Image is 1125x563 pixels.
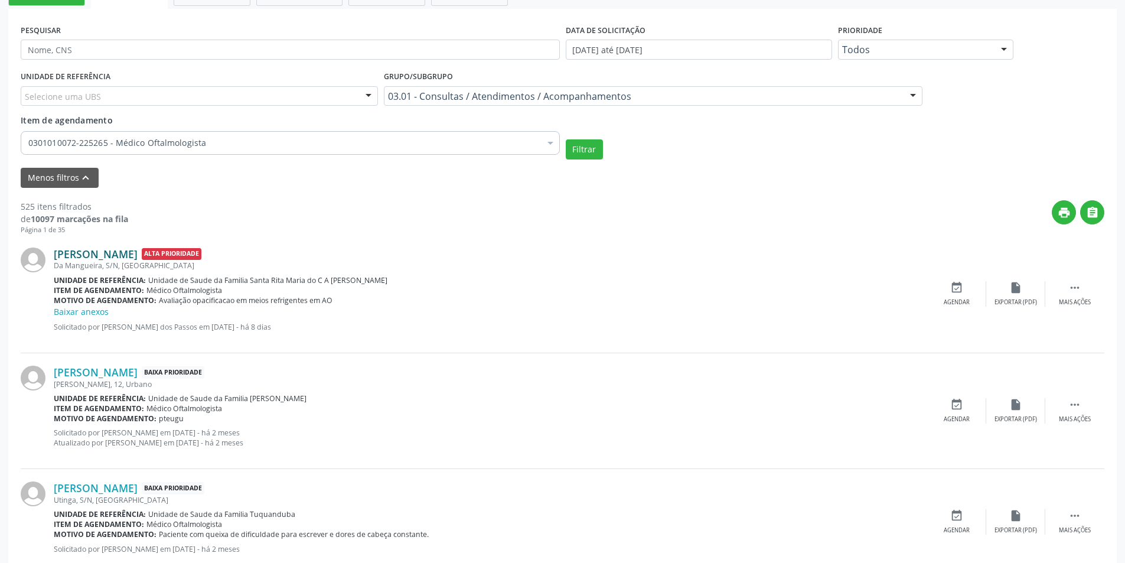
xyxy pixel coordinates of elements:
[54,481,138,494] a: [PERSON_NAME]
[944,415,970,424] div: Agendar
[944,526,970,535] div: Agendar
[142,248,201,261] span: Alta Prioridade
[54,322,927,332] p: Solicitado por [PERSON_NAME] dos Passos em [DATE] - há 8 dias
[21,68,110,86] label: UNIDADE DE REFERÊNCIA
[146,403,222,414] span: Médico Oftalmologista
[1059,415,1091,424] div: Mais ações
[1059,526,1091,535] div: Mais ações
[21,213,128,225] div: de
[21,168,99,188] button: Menos filtroskeyboard_arrow_up
[950,398,963,411] i: event_available
[950,281,963,294] i: event_available
[21,115,113,126] span: Item de agendamento
[148,393,306,403] span: Unidade de Saude da Familia [PERSON_NAME]
[54,261,927,271] div: Da Mangueira, S/N, [GEOGRAPHIC_DATA]
[566,40,832,60] input: Selecione um intervalo
[21,21,61,40] label: PESQUISAR
[566,139,603,160] button: Filtrar
[54,379,927,389] div: [PERSON_NAME], 12, Urbano
[54,285,144,295] b: Item de agendamento:
[1009,281,1022,294] i: insert_drive_file
[21,40,560,60] input: Nome, CNS
[994,526,1037,535] div: Exportar (PDF)
[54,393,146,403] b: Unidade de referência:
[384,68,453,86] label: Grupo/Subgrupo
[54,275,146,285] b: Unidade de referência:
[54,519,144,529] b: Item de agendamento:
[54,414,156,424] b: Motivo de agendamento:
[842,44,989,56] span: Todos
[28,137,540,149] span: 0301010072-225265 - Médico Oftalmologista
[21,248,45,272] img: img
[1068,509,1081,522] i: 
[1059,298,1091,307] div: Mais ações
[1068,281,1081,294] i: 
[148,509,295,519] span: Unidade de Saude da Familia Tuquanduba
[838,21,882,40] label: Prioridade
[54,428,927,448] p: Solicitado por [PERSON_NAME] em [DATE] - há 2 meses Atualizado por [PERSON_NAME] em [DATE] - há 2...
[1068,398,1081,411] i: 
[54,495,927,505] div: Utinga, S/N, [GEOGRAPHIC_DATA]
[159,414,184,424] span: pteugu
[142,366,204,379] span: Baixa Prioridade
[950,509,963,522] i: event_available
[566,21,645,40] label: DATA DE SOLICITAÇÃO
[388,90,899,102] span: 03.01 - Consultas / Atendimentos / Acompanhamentos
[21,366,45,390] img: img
[31,213,128,224] strong: 10097 marcações na fila
[79,171,92,184] i: keyboard_arrow_up
[54,306,109,317] a: Baixar anexos
[146,285,222,295] span: Médico Oftalmologista
[54,509,146,519] b: Unidade de referência:
[994,415,1037,424] div: Exportar (PDF)
[21,225,128,235] div: Página 1 de 35
[148,275,387,285] span: Unidade de Saude da Familia Santa Rita Maria do C A [PERSON_NAME]
[54,295,156,305] b: Motivo de agendamento:
[21,200,128,213] div: 525 itens filtrados
[1009,509,1022,522] i: insert_drive_file
[54,529,156,539] b: Motivo de agendamento:
[142,482,204,494] span: Baixa Prioridade
[25,90,101,103] span: Selecione uma UBS
[54,403,144,414] b: Item de agendamento:
[159,529,429,539] span: Paciente com queixa de dificuldade para escrever e dores de cabeça constante.
[1009,398,1022,411] i: insert_drive_file
[1086,206,1099,219] i: 
[994,298,1037,307] div: Exportar (PDF)
[1080,200,1104,224] button: 
[54,544,927,554] p: Solicitado por [PERSON_NAME] em [DATE] - há 2 meses
[1052,200,1076,224] button: print
[159,295,332,305] span: Avaliação opacificacao em meios refrigentes em AO
[1058,206,1071,219] i: print
[21,481,45,506] img: img
[944,298,970,307] div: Agendar
[54,248,138,261] a: [PERSON_NAME]
[146,519,222,529] span: Médico Oftalmologista
[54,366,138,379] a: [PERSON_NAME]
